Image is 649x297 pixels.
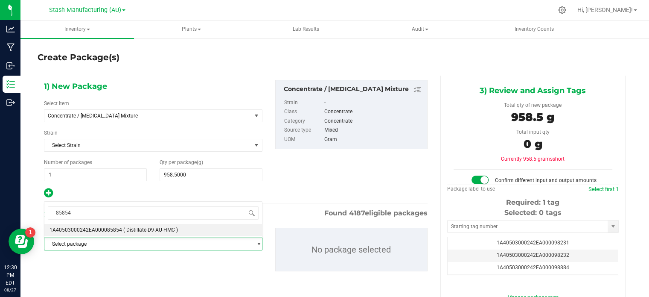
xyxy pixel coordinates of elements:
[577,6,633,13] span: Hi, [PERSON_NAME]!
[44,159,92,165] span: Number of packages
[608,221,618,232] span: select
[480,84,586,97] span: 3) Review and Assign Tags
[6,62,15,70] inline-svg: Inbound
[4,287,17,293] p: 08/27
[504,102,562,108] span: Total qty of new package
[6,80,15,88] inline-svg: Inventory
[6,25,15,33] inline-svg: Analytics
[251,110,262,122] span: select
[363,21,477,38] a: Audit
[557,6,568,14] div: Manage settings
[511,110,554,124] span: 958.5 g
[6,98,15,107] inline-svg: Outbound
[20,21,134,38] a: Inventory
[497,252,569,258] span: 1A40503000242EA000098232
[44,192,53,198] span: Add new output
[501,156,565,162] span: Currently 958.5 grams
[4,264,17,287] p: 12:30 PM EDT
[249,21,363,38] a: Lab Results
[503,26,565,33] span: Inventory Counts
[324,107,423,117] div: Concentrate
[284,117,323,126] label: Category
[324,208,428,218] span: Found eligible packages
[44,169,146,181] input: 1
[44,139,251,151] span: Select Strain
[477,21,591,38] a: Inventory Counts
[48,113,240,119] span: Concentrate / [MEDICAL_DATA] Mixture
[524,137,542,151] span: 0 g
[6,43,15,52] inline-svg: Manufacturing
[276,228,427,271] p: No package selected
[44,100,69,107] label: Select Item
[349,209,365,217] span: 4187
[284,98,323,108] label: Strain
[495,177,597,183] span: Confirm different input and output amounts
[324,126,423,135] div: Mixed
[324,117,423,126] div: Concentrate
[504,209,562,217] span: Selected: 0 tags
[497,265,569,271] span: 1A40503000242EA000098884
[324,135,423,144] div: Gram
[364,21,476,38] span: Audit
[516,129,550,135] span: Total input qty
[284,126,323,135] label: Source type
[497,240,569,246] span: 1A40503000242EA000098231
[284,85,423,95] div: Concentrate / Ethanol Mixture
[448,221,608,232] input: Starting tag number
[284,135,323,144] label: UOM
[284,107,323,117] label: Class
[44,129,58,137] label: Strain
[135,21,248,38] a: Plants
[324,98,423,108] div: -
[160,159,203,165] span: Qty per package
[135,21,248,38] span: Plants
[9,229,34,254] iframe: Resource center
[38,51,119,64] h4: Create Package(s)
[281,26,331,33] span: Lab Results
[197,159,203,165] span: (g)
[447,186,495,192] span: Package label to use
[44,80,107,93] span: 1) New Package
[553,156,565,162] span: short
[506,198,559,206] span: Required: 1 tag
[49,6,121,14] span: Stash Manufacturing (AU)
[588,186,619,192] a: Select first 1
[251,139,262,151] span: select
[25,227,35,238] iframe: Resource center unread badge
[160,169,262,181] input: 958.5000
